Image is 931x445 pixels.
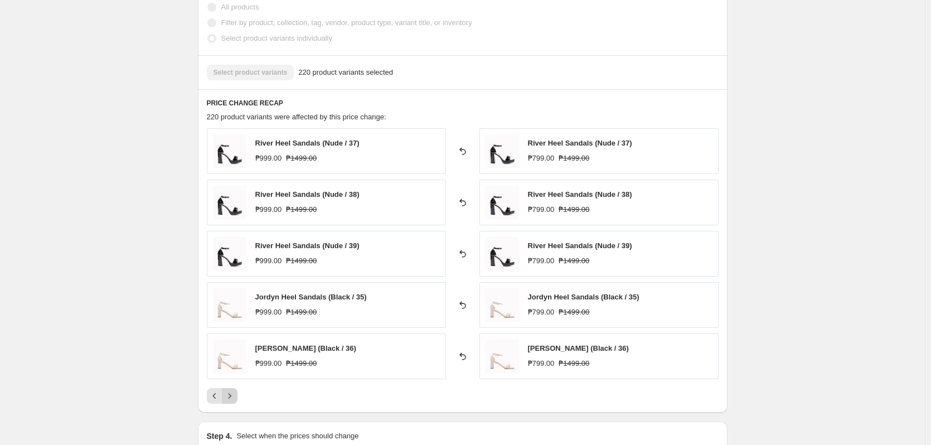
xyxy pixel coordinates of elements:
img: River_Black_1_80x.jpg [486,186,519,219]
strike: ₱1499.00 [286,255,317,267]
img: Jordyn_Beige_1_80x.jpg [486,288,519,322]
span: River Heel Sandals (Nude / 37) [255,139,360,147]
nav: Pagination [207,388,237,404]
span: All products [221,3,259,11]
div: ₱799.00 [528,204,555,215]
img: Jordyn_Beige_1_80x.jpg [486,340,519,373]
strike: ₱1499.00 [559,358,589,369]
strike: ₱1499.00 [559,307,589,318]
strike: ₱1499.00 [286,153,317,164]
span: Jordyn Heel Sandals (Black / 35) [255,293,367,301]
img: River_Black_1_80x.jpg [213,237,246,270]
strike: ₱1499.00 [286,307,317,318]
img: River_Black_1_80x.jpg [213,134,246,168]
div: ₱999.00 [255,255,282,267]
span: [PERSON_NAME] (Black / 36) [528,344,629,352]
img: River_Black_1_80x.jpg [213,186,246,219]
span: River Heel Sandals (Nude / 38) [255,190,360,199]
strike: ₱1499.00 [286,204,317,215]
div: ₱999.00 [255,307,282,318]
h6: PRICE CHANGE RECAP [207,99,719,108]
strike: ₱1499.00 [286,358,317,369]
button: Next [222,388,237,404]
h2: Step 4. [207,431,232,442]
strike: ₱1499.00 [559,204,589,215]
div: ₱999.00 [255,204,282,215]
div: ₱799.00 [528,307,555,318]
span: River Heel Sandals (Nude / 37) [528,139,632,147]
strike: ₱1499.00 [559,153,589,164]
img: River_Black_1_80x.jpg [486,134,519,168]
div: ₱999.00 [255,358,282,369]
img: Jordyn_Beige_1_80x.jpg [213,288,246,322]
span: River Heel Sandals (Nude / 39) [255,241,360,250]
div: ₱799.00 [528,255,555,267]
img: Jordyn_Beige_1_80x.jpg [213,340,246,373]
span: 220 product variants selected [298,67,393,78]
span: River Heel Sandals (Nude / 38) [528,190,632,199]
p: Select when the prices should change [236,431,358,442]
span: Select product variants individually [221,34,332,42]
div: ₱799.00 [528,358,555,369]
div: ₱799.00 [528,153,555,164]
button: Previous [207,388,222,404]
span: Jordyn Heel Sandals (Black / 35) [528,293,639,301]
img: River_Black_1_80x.jpg [486,237,519,270]
span: [PERSON_NAME] (Black / 36) [255,344,356,352]
div: ₱999.00 [255,153,282,164]
span: River Heel Sandals (Nude / 39) [528,241,632,250]
span: 220 product variants were affected by this price change: [207,113,386,121]
span: Filter by product, collection, tag, vendor, product type, variant title, or inventory [221,18,472,27]
strike: ₱1499.00 [559,255,589,267]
